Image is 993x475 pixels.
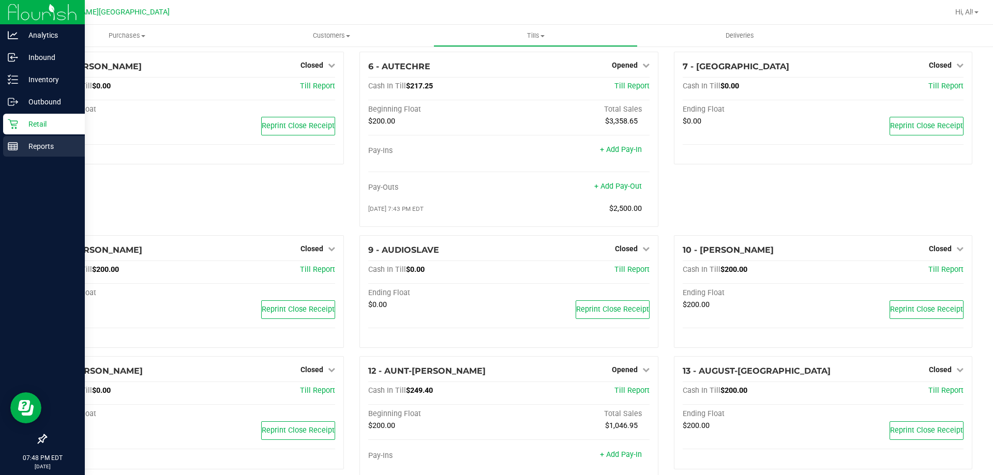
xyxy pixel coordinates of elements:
[612,61,638,69] span: Opened
[683,288,823,298] div: Ending Float
[92,265,119,274] span: $200.00
[683,245,774,255] span: 10 - [PERSON_NAME]
[509,105,650,114] div: Total Sales
[18,73,80,86] p: Inventory
[92,386,111,395] span: $0.00
[576,300,650,319] button: Reprint Close Receipt
[929,244,952,253] span: Closed
[890,421,964,440] button: Reprint Close Receipt
[300,61,323,69] span: Closed
[368,366,486,376] span: 12 - AUNT-[PERSON_NAME]
[720,82,739,90] span: $0.00
[890,117,964,135] button: Reprint Close Receipt
[614,82,650,90] a: Till Report
[261,421,335,440] button: Reprint Close Receipt
[18,29,80,41] p: Analytics
[300,386,335,395] a: Till Report
[890,305,963,314] span: Reprint Close Receipt
[54,366,143,376] span: 11 - [PERSON_NAME]
[230,31,433,40] span: Customers
[368,146,509,156] div: Pay-Ins
[406,265,425,274] span: $0.00
[683,386,720,395] span: Cash In Till
[928,386,964,395] a: Till Report
[928,82,964,90] a: Till Report
[300,265,335,274] a: Till Report
[605,421,638,430] span: $1,046.95
[683,409,823,419] div: Ending Float
[614,386,650,395] a: Till Report
[368,265,406,274] span: Cash In Till
[638,25,842,47] a: Deliveries
[406,386,433,395] span: $249.40
[605,117,638,126] span: $3,358.65
[262,121,335,130] span: Reprint Close Receipt
[683,300,710,309] span: $200.00
[92,82,111,90] span: $0.00
[890,426,963,435] span: Reprint Close Receipt
[712,31,768,40] span: Deliveries
[368,300,387,309] span: $0.00
[683,421,710,430] span: $200.00
[683,265,720,274] span: Cash In Till
[368,183,509,192] div: Pay-Outs
[18,96,80,108] p: Outbound
[683,366,831,376] span: 13 - AUGUST-[GEOGRAPHIC_DATA]
[300,365,323,374] span: Closed
[614,265,650,274] a: Till Report
[368,386,406,395] span: Cash In Till
[8,97,18,107] inline-svg: Outbound
[683,117,701,126] span: $0.00
[612,365,638,374] span: Opened
[368,409,509,419] div: Beginning Float
[406,82,433,90] span: $217.25
[720,386,747,395] span: $200.00
[600,450,642,459] a: + Add Pay-In
[576,305,649,314] span: Reprint Close Receipt
[720,265,747,274] span: $200.00
[261,117,335,135] button: Reprint Close Receipt
[928,265,964,274] span: Till Report
[54,62,142,71] span: 5 - [PERSON_NAME]
[600,145,642,154] a: + Add Pay-In
[890,300,964,319] button: Reprint Close Receipt
[368,451,509,461] div: Pay-Ins
[8,52,18,63] inline-svg: Inbound
[683,105,823,114] div: Ending Float
[8,119,18,129] inline-svg: Retail
[368,82,406,90] span: Cash In Till
[509,409,650,419] div: Total Sales
[368,288,509,298] div: Ending Float
[683,82,720,90] span: Cash In Till
[5,463,80,470] p: [DATE]
[25,31,229,40] span: Purchases
[368,421,395,430] span: $200.00
[929,61,952,69] span: Closed
[955,8,973,16] span: Hi, Al!
[368,105,509,114] div: Beginning Float
[5,453,80,463] p: 07:48 PM EDT
[300,82,335,90] a: Till Report
[18,140,80,152] p: Reports
[890,121,963,130] span: Reprint Close Receipt
[54,105,195,114] div: Ending Float
[54,288,195,298] div: Ending Float
[54,409,195,419] div: Ending Float
[8,141,18,151] inline-svg: Reports
[368,117,395,126] span: $200.00
[368,62,430,71] span: 6 - AUTECHRE
[262,426,335,435] span: Reprint Close Receipt
[434,31,637,40] span: Tills
[300,244,323,253] span: Closed
[262,305,335,314] span: Reprint Close Receipt
[615,244,638,253] span: Closed
[929,365,952,374] span: Closed
[42,8,170,17] span: [PERSON_NAME][GEOGRAPHIC_DATA]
